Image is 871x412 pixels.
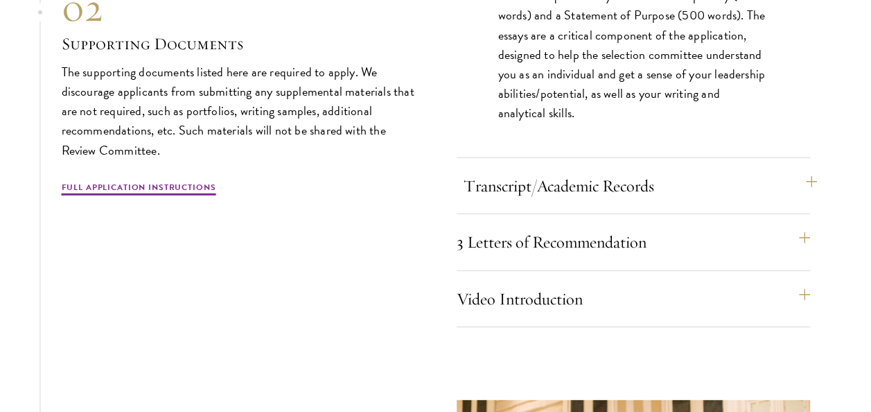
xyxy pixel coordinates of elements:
button: Transcript/Academic Records [464,169,817,203]
button: 3 Letters of Recommendation [457,225,810,259]
button: Video Introduction [457,282,810,316]
p: The supporting documents listed here are required to apply. We discourage applicants from submitt... [62,62,415,160]
a: Full Application Instructions [62,181,216,198]
h3: Supporting Documents [62,32,415,55]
